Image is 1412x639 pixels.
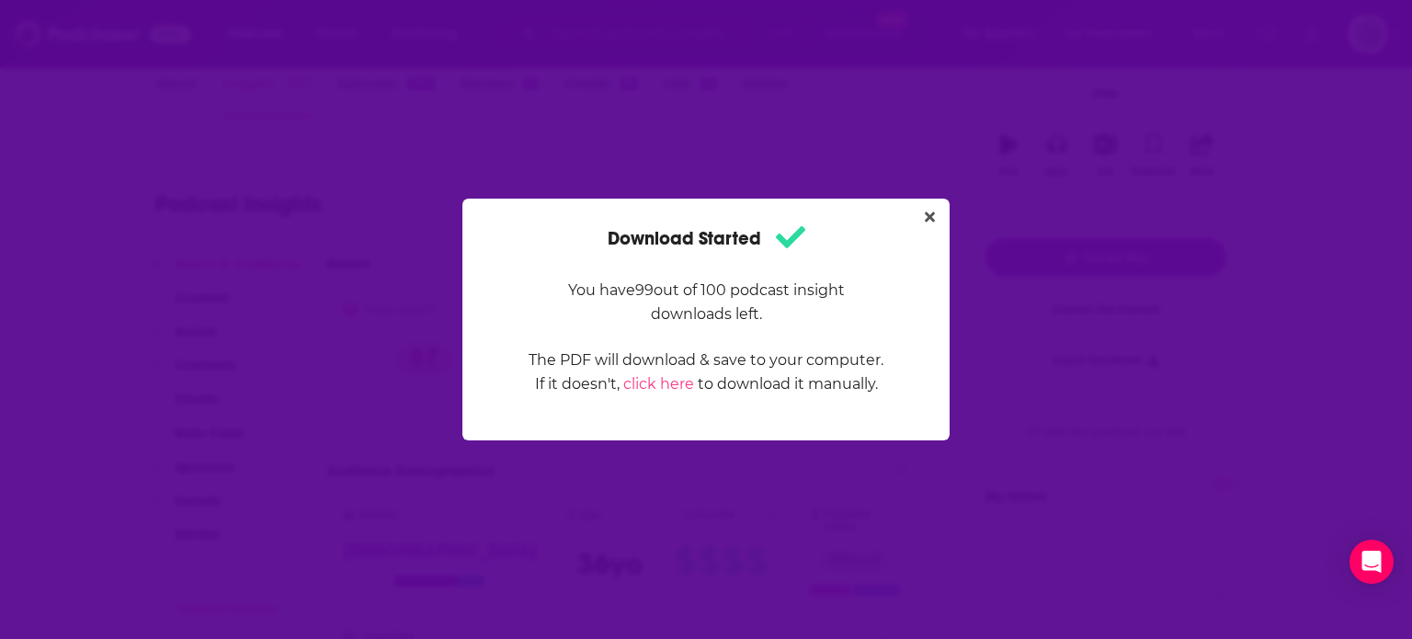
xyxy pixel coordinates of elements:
[917,206,942,229] button: Close
[1349,540,1394,584] div: Open Intercom Messenger
[623,375,694,393] a: click here
[608,221,805,257] h1: Download Started
[528,279,884,326] p: You have 99 out of 100 podcast insight downloads left.
[528,348,884,396] p: The PDF will download & save to your computer. If it doesn't, to download it manually.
